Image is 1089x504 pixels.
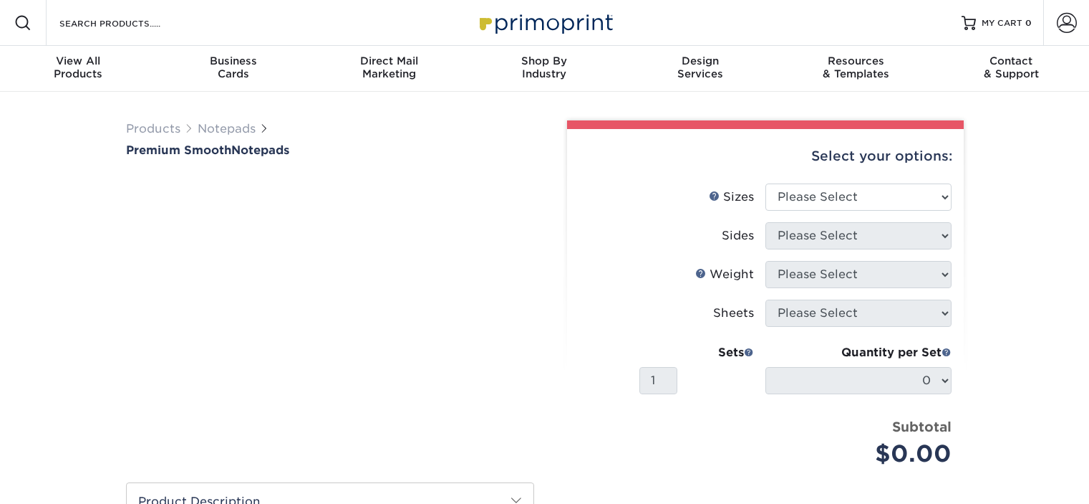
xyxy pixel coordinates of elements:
div: Cards [155,54,311,80]
h1: Notepads [126,143,534,157]
div: & Templates [778,54,933,80]
div: Sizes [709,189,754,206]
a: BusinessCards [155,46,311,92]
div: Weight [695,266,754,283]
a: DesignServices [622,46,778,92]
div: Sheets [713,305,754,322]
img: Primoprint [473,7,616,38]
div: Select your options: [579,129,952,184]
span: Shop By [467,54,622,67]
div: $0.00 [776,437,952,471]
a: Notepads [198,122,256,135]
div: & Support [934,54,1089,80]
div: Quantity per Set [765,344,952,361]
a: Products [126,122,180,135]
span: Design [622,54,778,67]
span: Resources [778,54,933,67]
div: Marketing [311,54,467,80]
div: Sides [722,227,754,244]
span: Contact [934,54,1089,67]
div: Sets [639,344,754,361]
div: Services [622,54,778,80]
a: Resources& Templates [778,46,933,92]
a: Shop ByIndustry [467,46,622,92]
span: MY CART [982,17,1022,29]
input: SEARCH PRODUCTS..... [58,14,198,32]
a: Premium SmoothNotepads [126,143,534,157]
img: Notepads 02 [336,431,372,467]
span: Premium Smooth [126,143,231,157]
span: 0 [1025,18,1032,28]
a: Contact& Support [934,46,1089,92]
div: Industry [467,54,622,80]
img: Notepads 01 [288,431,324,467]
span: Business [155,54,311,67]
strong: Subtotal [892,419,952,434]
a: Direct MailMarketing [311,46,467,92]
span: Direct Mail [311,54,467,67]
